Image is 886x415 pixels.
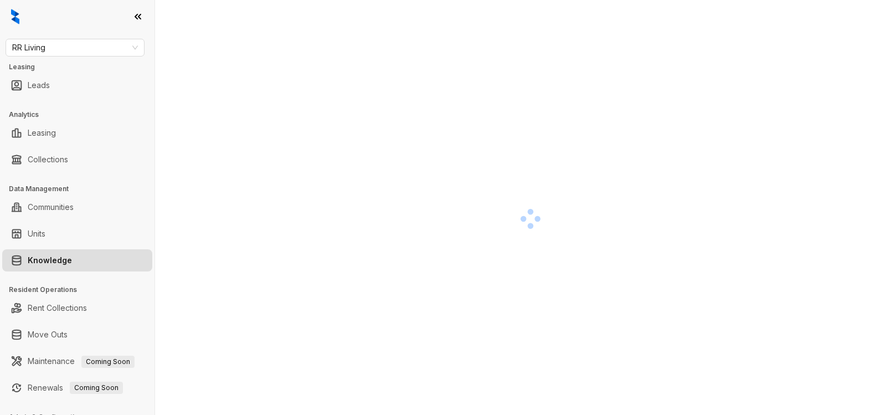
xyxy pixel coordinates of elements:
h3: Analytics [9,110,154,120]
a: Leasing [28,122,56,144]
span: RR Living [12,39,138,56]
h3: Resident Operations [9,285,154,295]
li: Rent Collections [2,297,152,319]
a: RenewalsComing Soon [28,377,123,399]
a: Rent Collections [28,297,87,319]
li: Leads [2,74,152,96]
h3: Data Management [9,184,154,194]
li: Knowledge [2,249,152,271]
h3: Leasing [9,62,154,72]
li: Renewals [2,377,152,399]
li: Leasing [2,122,152,144]
li: Move Outs [2,324,152,346]
img: logo [11,9,19,24]
li: Collections [2,148,152,171]
span: Coming Soon [70,382,123,394]
li: Communities [2,196,152,218]
a: Units [28,223,45,245]
a: Move Outs [28,324,68,346]
a: Knowledge [28,249,72,271]
a: Collections [28,148,68,171]
span: Coming Soon [81,356,135,368]
li: Units [2,223,152,245]
a: Communities [28,196,74,218]
a: Leads [28,74,50,96]
li: Maintenance [2,350,152,372]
